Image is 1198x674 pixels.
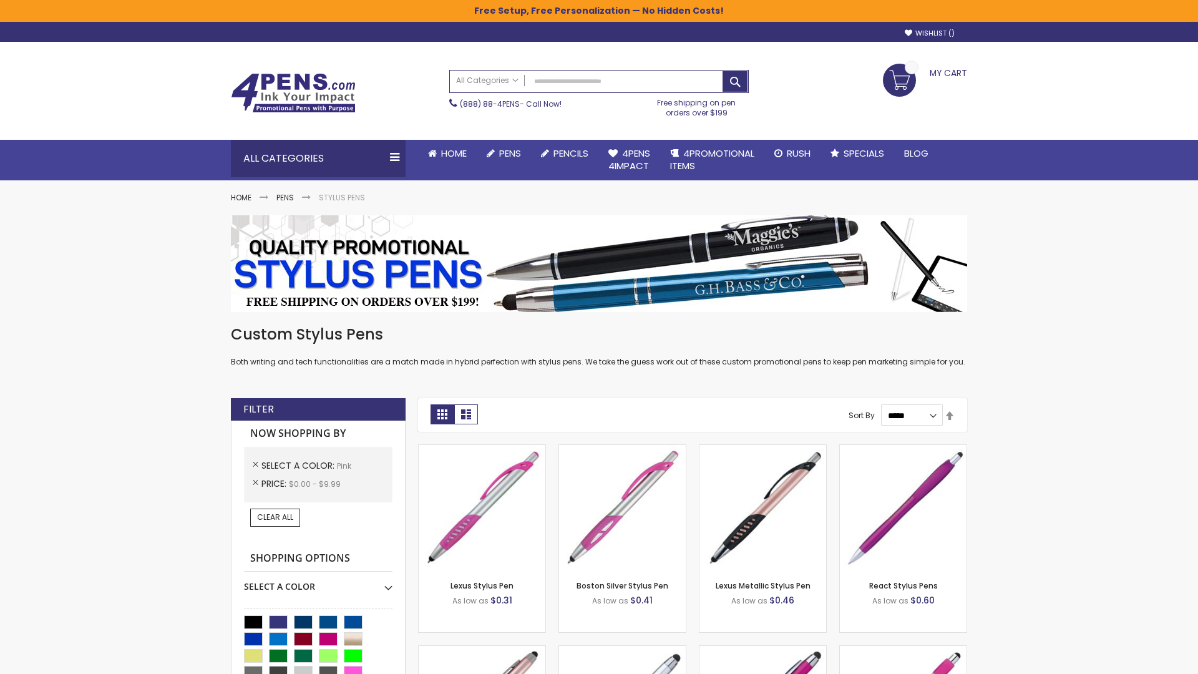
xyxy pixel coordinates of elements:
[840,645,967,656] a: Pearl Element Stylus Pens-Pink
[716,580,811,591] a: Lexus Metallic Stylus Pen
[904,147,928,160] span: Blog
[450,71,525,91] a: All Categories
[910,594,935,607] span: $0.60
[419,445,545,572] img: Lexus Stylus Pen-Pink
[769,594,794,607] span: $0.46
[699,645,826,656] a: Metallic Cool Grip Stylus Pen-Pink
[844,147,884,160] span: Specials
[553,147,588,160] span: Pencils
[531,140,598,167] a: Pencils
[577,580,668,591] a: Boston Silver Stylus Pen
[231,192,251,203] a: Home
[276,192,294,203] a: Pens
[598,140,660,180] a: 4Pens4impact
[630,594,653,607] span: $0.41
[894,140,938,167] a: Blog
[244,421,392,447] strong: Now Shopping by
[261,459,337,472] span: Select A Color
[418,140,477,167] a: Home
[499,147,521,160] span: Pens
[592,595,628,606] span: As low as
[849,410,875,421] label: Sort By
[872,595,908,606] span: As low as
[231,73,356,113] img: 4Pens Custom Pens and Promotional Products
[869,580,938,591] a: React Stylus Pens
[231,140,406,177] div: All Categories
[559,444,686,455] a: Boston Silver Stylus Pen-Pink
[243,403,274,416] strong: Filter
[261,477,289,490] span: Price
[731,595,767,606] span: As low as
[559,645,686,656] a: Silver Cool Grip Stylus Pen-Pink
[441,147,467,160] span: Home
[289,479,341,489] span: $0.00 - $9.99
[450,580,514,591] a: Lexus Stylus Pen
[319,192,365,203] strong: Stylus Pens
[764,140,821,167] a: Rush
[787,147,811,160] span: Rush
[244,572,392,593] div: Select A Color
[699,445,826,572] img: Lexus Metallic Stylus Pen-Pink
[460,99,562,109] span: - Call Now!
[699,444,826,455] a: Lexus Metallic Stylus Pen-Pink
[231,325,967,368] div: Both writing and tech functionalities are a match made in hybrid perfection with stylus pens. We ...
[905,29,955,38] a: Wishlist
[670,147,754,172] span: 4PROMOTIONAL ITEMS
[231,325,967,344] h1: Custom Stylus Pens
[608,147,650,172] span: 4Pens 4impact
[257,512,293,522] span: Clear All
[490,594,512,607] span: $0.31
[660,140,764,180] a: 4PROMOTIONALITEMS
[250,509,300,526] a: Clear All
[419,645,545,656] a: Lory Metallic Stylus Pen-Pink
[244,545,392,572] strong: Shopping Options
[460,99,520,109] a: (888) 88-4PENS
[559,445,686,572] img: Boston Silver Stylus Pen-Pink
[477,140,531,167] a: Pens
[840,445,967,572] img: React Stylus Pens-Pink
[337,461,351,471] span: Pink
[431,404,454,424] strong: Grid
[419,444,545,455] a: Lexus Stylus Pen-Pink
[452,595,489,606] span: As low as
[645,93,749,118] div: Free shipping on pen orders over $199
[456,76,519,85] span: All Categories
[821,140,894,167] a: Specials
[231,215,967,312] img: Stylus Pens
[840,444,967,455] a: React Stylus Pens-Pink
